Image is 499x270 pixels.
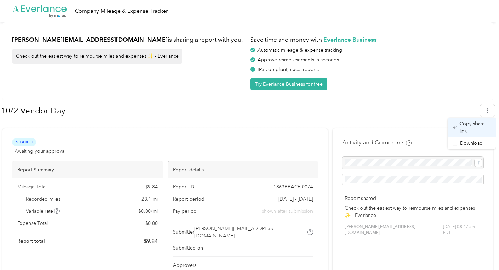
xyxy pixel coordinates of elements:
span: 1863BBACE-0074 [273,183,313,191]
span: Copy share link [459,120,491,135]
span: Automatic mileage & expense tracking [257,47,342,53]
span: [PERSON_NAME][EMAIL_ADDRESS][DOMAIN_NAME] [345,224,443,236]
h1: Save time and money with [250,35,483,44]
div: Check out the easiest way to reimburse miles and expenses ✨ - Everlance [12,49,182,64]
h1: is sharing a report with you. [12,35,245,44]
span: Variable rate [26,208,60,215]
span: Download [460,140,483,147]
span: Pay period [173,208,197,215]
strong: [PERSON_NAME][EMAIL_ADDRESS][DOMAIN_NAME] [12,36,168,43]
span: Report ID [173,183,194,191]
div: Report details [168,161,318,178]
span: Approvers [173,262,196,269]
div: Company Mileage & Expense Tracker [75,7,168,16]
span: Submitter [173,228,194,236]
button: Try Everlance Business for free [250,78,327,90]
span: $ 0.00 [145,220,158,227]
h1: 10/2 Vendor Day [1,102,475,119]
h4: Activity and Comments [342,138,412,147]
span: $ 9.84 [145,183,158,191]
div: Report Summary [12,161,163,178]
p: Check out the easiest way to reimburse miles and expenses ✨ - Everlance [345,204,481,219]
span: Mileage Total [17,183,46,191]
span: $ 9.84 [144,237,158,245]
span: Shared [12,138,36,146]
span: Expense Total [17,220,48,227]
strong: Everlance Business [323,36,377,43]
span: IRS compliant, excel reports [257,67,319,73]
span: Awaiting your approval [15,147,65,155]
span: [DATE] - [DATE] [278,195,313,203]
span: [DATE] 08:47 am PDT [443,224,481,236]
p: Report shared [345,195,481,202]
span: Report period [173,195,204,203]
span: Approve reimbursements in seconds [257,57,339,63]
span: $ 0.00 / mi [138,208,158,215]
span: Report total [17,237,45,245]
span: Submitted on [173,244,203,252]
span: Recorded miles [26,195,60,203]
span: - [312,244,313,252]
span: [PERSON_NAME][EMAIL_ADDRESS][DOMAIN_NAME] [194,225,306,239]
span: 28.1 mi [141,195,158,203]
span: shown after submission [262,208,313,215]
